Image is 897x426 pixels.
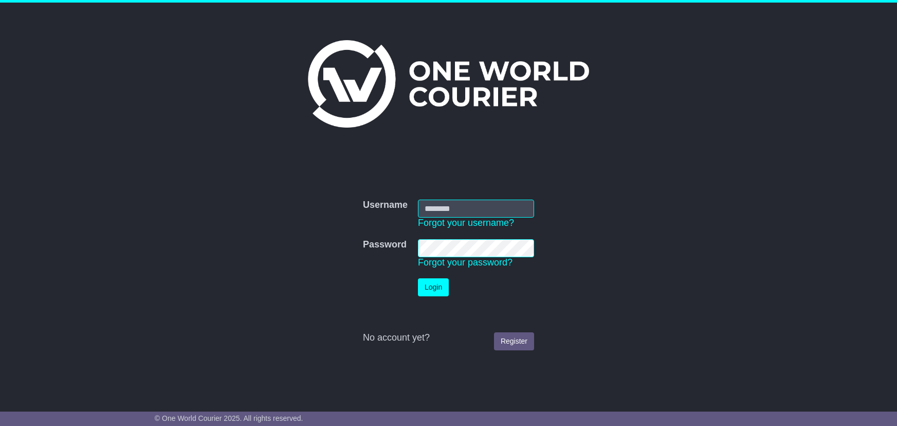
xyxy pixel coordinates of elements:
[363,332,534,344] div: No account yet?
[363,239,407,251] label: Password
[418,278,449,296] button: Login
[418,257,512,268] a: Forgot your password?
[155,414,303,422] span: © One World Courier 2025. All rights reserved.
[363,200,408,211] label: Username
[418,218,514,228] a: Forgot your username?
[494,332,534,350] a: Register
[308,40,589,128] img: One World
